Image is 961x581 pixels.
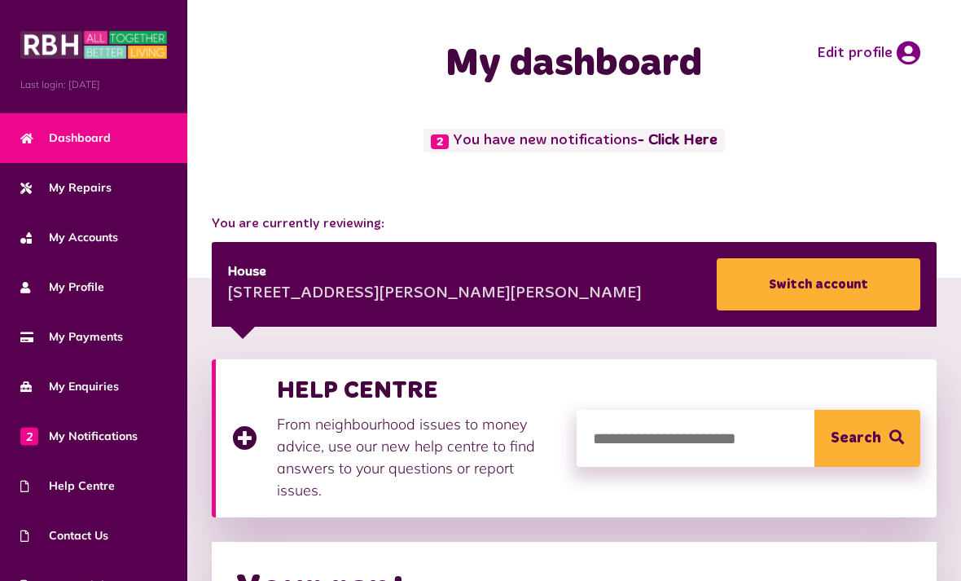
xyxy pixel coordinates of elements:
button: Search [814,410,920,467]
span: You have new notifications [423,129,724,152]
a: Edit profile [817,41,920,65]
h1: My dashboard [274,41,875,88]
span: You are currently reviewing: [212,214,937,234]
span: My Profile [20,279,104,296]
p: From neighbourhood issues to money advice, use our new help centre to find answers to your questi... [277,413,560,501]
span: Help Centre [20,478,115,495]
span: 2 [20,427,38,445]
span: Last login: [DATE] [20,77,167,92]
span: My Repairs [20,179,112,196]
a: - Click Here [638,134,717,148]
span: Search [831,410,881,467]
img: MyRBH [20,29,167,61]
span: My Notifications [20,428,138,445]
div: [STREET_ADDRESS][PERSON_NAME][PERSON_NAME] [228,282,642,306]
span: 2 [431,134,449,149]
div: House [228,262,642,282]
span: Dashboard [20,130,111,147]
span: Contact Us [20,527,108,544]
span: My Payments [20,328,123,346]
h3: HELP CENTRE [277,376,560,405]
span: My Accounts [20,229,118,246]
span: My Enquiries [20,378,119,395]
a: Switch account [717,258,920,310]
